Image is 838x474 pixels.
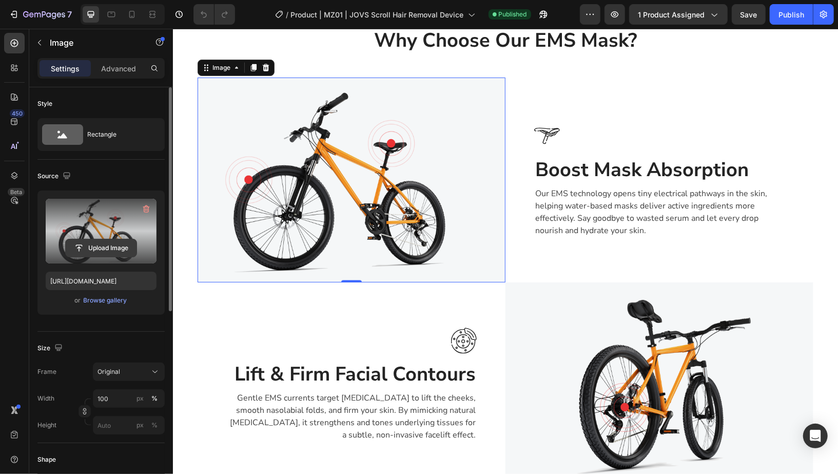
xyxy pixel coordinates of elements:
[37,342,65,355] div: Size
[291,9,464,20] span: Product | MZ01 | JOVS Scroll Hair Removal Device
[65,239,137,257] button: Upload Image
[173,29,838,474] iframe: Design area
[193,4,235,25] div: Undo/Redo
[37,34,60,44] div: Image
[137,421,144,430] div: px
[93,389,165,408] input: px%
[740,10,757,19] span: Save
[361,128,612,154] h2: Boost Mask Absorption
[83,295,128,306] button: Browse gallery
[803,424,828,448] div: Open Intercom Messenger
[75,294,81,307] span: or
[778,9,804,20] div: Publish
[629,4,728,25] button: 1 product assigned
[333,254,640,459] img: Alt Image
[37,421,56,430] label: Height
[148,392,161,405] button: px
[10,109,25,118] div: 450
[101,63,136,74] p: Advanced
[37,169,73,183] div: Source
[278,299,304,325] img: Alt Image
[4,4,76,25] button: 7
[286,9,289,20] span: /
[93,363,165,381] button: Original
[148,419,161,431] button: px
[770,4,813,25] button: Publish
[37,394,54,403] label: Width
[134,419,146,431] button: %
[25,49,333,254] img: Alt Image
[87,123,150,146] div: Rectangle
[638,9,705,20] span: 1 product assigned
[53,333,304,359] h2: Lift & Firm Facial Contours
[362,159,611,208] p: Our EMS technology opens tiny electrical pathways in the skin, helping water-based masks deliver ...
[8,188,25,196] div: Beta
[361,94,387,120] img: Alt Image
[93,416,165,434] input: px%
[98,367,120,376] span: Original
[134,392,146,405] button: %
[84,296,127,305] div: Browse gallery
[46,272,157,290] input: https://example.com/image.jpg
[50,36,137,49] p: Image
[54,364,303,413] p: Gentle EMS currents target [MEDICAL_DATA] to lift the cheeks, smooth nasolabial folds, and firm y...
[37,99,52,108] div: Style
[37,367,56,376] label: Frame
[67,8,72,21] p: 7
[151,394,158,403] div: %
[137,394,144,403] div: px
[37,455,56,464] div: Shape
[499,10,527,19] span: Published
[151,421,158,430] div: %
[51,63,80,74] p: Settings
[732,4,766,25] button: Save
